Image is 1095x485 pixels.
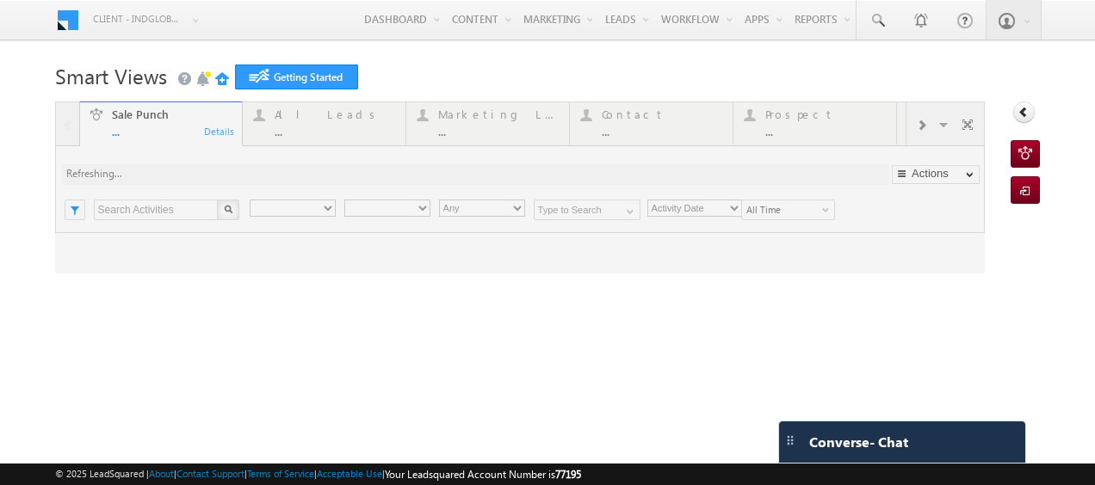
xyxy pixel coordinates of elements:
[235,64,358,89] a: Getting Started
[149,468,174,479] a: About
[176,468,244,479] a: Contact Support
[93,10,183,28] span: Client - indglobal2 (77195)
[783,433,797,447] img: carter-drag
[809,434,908,450] span: Converse - Chat
[55,62,167,89] span: Smart Views
[385,468,581,481] span: Your Leadsquared Account Number is
[247,468,314,479] a: Terms of Service
[317,468,382,479] a: Acceptable Use
[555,468,581,481] span: 77195
[55,466,581,482] span: © 2025 LeadSquared | | | | |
